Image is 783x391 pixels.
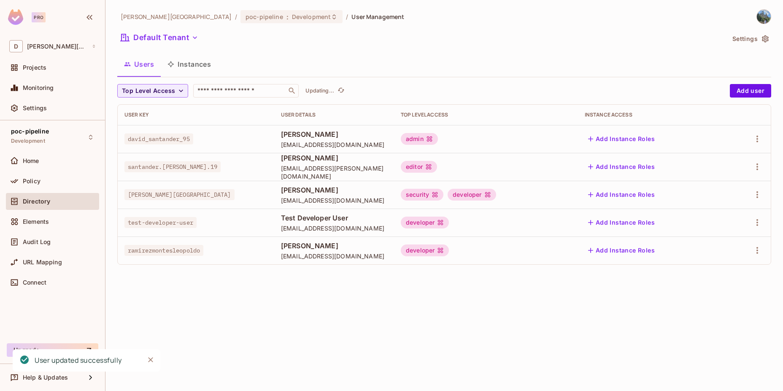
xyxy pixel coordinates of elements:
span: Development [292,13,331,21]
span: poc-pipeline [11,128,49,135]
span: Elements [23,218,49,225]
span: URL Mapping [23,259,62,266]
div: admin [401,133,438,145]
img: David Santander [757,10,771,24]
span: santander.[PERSON_NAME].19 [124,161,221,172]
button: refresh [336,86,346,96]
div: Instance Access [585,111,718,118]
button: Close [144,353,157,366]
span: Home [23,157,39,164]
div: Top Level Access [401,111,571,118]
span: david_santander_95 [124,133,193,144]
div: User Details [281,111,387,118]
button: Add Instance Roles [585,132,658,146]
span: : [286,14,289,20]
span: test-developer-user [124,217,197,228]
button: Add Instance Roles [585,216,658,229]
span: Directory [23,198,50,205]
button: Default Tenant [117,31,202,44]
span: refresh [337,87,345,95]
div: developer [401,244,449,256]
button: Add user [730,84,771,98]
div: developer [401,217,449,228]
div: Pro [32,12,46,22]
span: [PERSON_NAME] [281,130,387,139]
span: Test Developer User [281,213,387,223]
span: poc-pipeline [246,13,283,21]
span: [EMAIL_ADDRESS][DOMAIN_NAME] [281,224,387,232]
span: Click to refresh data [334,86,346,96]
button: Top Level Access [117,84,188,98]
span: [PERSON_NAME] [281,185,387,195]
span: [EMAIL_ADDRESS][DOMAIN_NAME] [281,141,387,149]
span: Policy [23,178,40,185]
div: security [401,189,443,201]
div: editor [401,161,437,173]
span: Workspace: david-santander [27,43,88,50]
p: Updating... [305,87,334,94]
span: [EMAIL_ADDRESS][DOMAIN_NAME] [281,252,387,260]
span: Connect [23,279,46,286]
li: / [235,13,237,21]
span: [PERSON_NAME] [281,241,387,250]
span: the active workspace [121,13,232,21]
button: Add Instance Roles [585,244,658,257]
span: Development [11,138,45,144]
span: [PERSON_NAME] [281,153,387,163]
span: Projects [23,64,46,71]
span: ramirezmontesleopoldo [124,245,203,256]
span: Settings [23,105,47,111]
button: Settings [729,32,771,46]
span: [EMAIL_ADDRESS][DOMAIN_NAME] [281,196,387,204]
div: User updated successfully [35,355,122,366]
span: Audit Log [23,239,51,245]
div: developer [448,189,496,201]
button: Add Instance Roles [585,160,658,174]
span: Top Level Access [122,86,175,96]
img: SReyMgAAAABJRU5ErkJggg== [8,9,23,25]
button: Users [117,54,161,75]
div: User Key [124,111,267,118]
span: User Management [351,13,404,21]
li: / [346,13,348,21]
span: [EMAIL_ADDRESS][PERSON_NAME][DOMAIN_NAME] [281,164,387,180]
span: D [9,40,23,52]
span: Monitoring [23,84,54,91]
span: [PERSON_NAME][GEOGRAPHIC_DATA] [124,189,235,200]
button: Add Instance Roles [585,188,658,201]
button: Instances [161,54,218,75]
